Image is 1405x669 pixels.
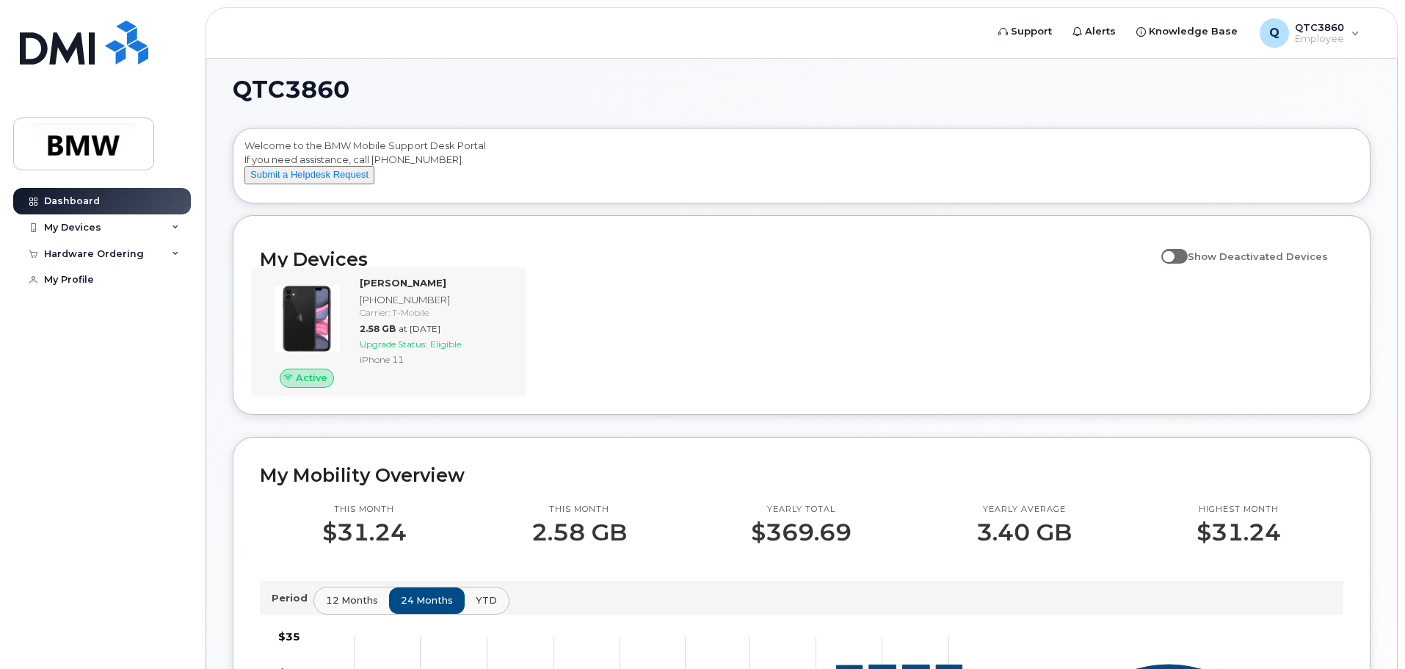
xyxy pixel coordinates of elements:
div: [PHONE_NUMBER] [360,293,512,307]
p: Period [272,591,313,605]
p: $369.69 [751,519,852,546]
p: Yearly average [976,504,1072,516]
span: 2.58 GB [360,323,396,334]
span: QTC3860 [233,79,349,101]
h2: My Devices [260,248,1154,270]
button: Submit a Helpdesk Request [244,166,374,184]
h2: My Mobility Overview [260,464,1343,486]
img: iPhone_11.jpg [272,283,342,354]
p: This month [322,504,407,516]
p: $31.24 [1197,519,1281,546]
a: Active[PERSON_NAME][PHONE_NUMBER]Carrier: T-Mobile2.58 GBat [DATE]Upgrade Status:EligibleiPhone 11 [260,276,518,388]
div: Welcome to the BMW Mobile Support Desk Portal If you need assistance, call [PHONE_NUMBER]. [244,139,1359,198]
tspan: $35 [278,630,300,643]
span: Show Deactivated Devices [1188,250,1328,262]
iframe: Messenger Launcher [1341,605,1394,658]
p: 2.58 GB [531,519,627,546]
span: Eligible [430,339,461,350]
span: at [DATE] [399,323,440,334]
strong: [PERSON_NAME] [360,277,446,289]
span: Upgrade Status: [360,339,427,350]
span: Active [296,371,327,385]
p: Yearly total [751,504,852,516]
div: iPhone 11 [360,353,512,366]
p: This month [531,504,627,516]
p: 3.40 GB [976,519,1072,546]
div: Carrier: T-Mobile [360,306,512,319]
p: $31.24 [322,519,407,546]
input: Show Deactivated Devices [1161,242,1173,254]
a: Submit a Helpdesk Request [244,168,374,180]
span: YTD [476,593,497,607]
p: Highest month [1197,504,1281,516]
span: 12 months [326,593,378,607]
